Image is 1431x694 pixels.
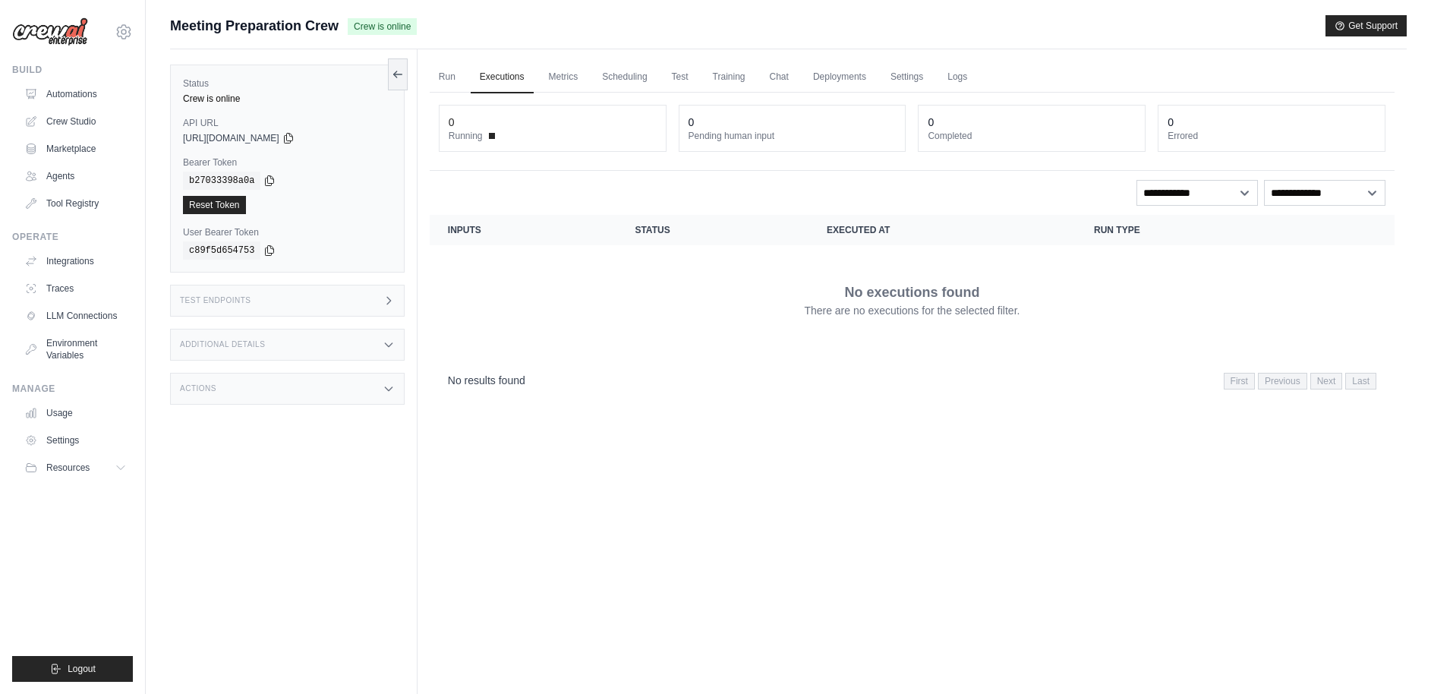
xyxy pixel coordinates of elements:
[689,130,897,142] dt: Pending human input
[18,164,133,188] a: Agents
[808,215,1076,245] th: Executed at
[18,82,133,106] a: Automations
[448,373,525,388] p: No results found
[18,276,133,301] a: Traces
[12,17,88,46] img: Logo
[183,117,392,129] label: API URL
[183,226,392,238] label: User Bearer Token
[1168,130,1376,142] dt: Errored
[430,215,1395,399] section: Crew executions table
[18,191,133,216] a: Tool Registry
[540,62,588,93] a: Metrics
[804,303,1020,318] p: There are no executions for the selected filter.
[18,428,133,453] a: Settings
[704,62,755,93] a: Training
[593,62,656,93] a: Scheduling
[430,215,617,245] th: Inputs
[12,231,133,243] div: Operate
[1224,373,1255,390] span: First
[180,296,251,305] h3: Test Endpoints
[18,109,133,134] a: Crew Studio
[1168,115,1174,130] div: 0
[804,62,875,93] a: Deployments
[46,462,90,474] span: Resources
[183,132,279,144] span: [URL][DOMAIN_NAME]
[761,62,798,93] a: Chat
[449,130,483,142] span: Running
[449,115,455,130] div: 0
[430,62,465,93] a: Run
[928,130,1136,142] dt: Completed
[183,196,246,214] a: Reset Token
[68,663,96,675] span: Logout
[1325,15,1407,36] button: Get Support
[12,656,133,682] button: Logout
[1076,215,1297,245] th: Run Type
[183,156,392,169] label: Bearer Token
[18,456,133,480] button: Resources
[1224,373,1376,390] nav: Pagination
[471,62,534,93] a: Executions
[689,115,695,130] div: 0
[1345,373,1376,390] span: Last
[928,115,934,130] div: 0
[18,401,133,425] a: Usage
[183,241,260,260] code: c89f5d654753
[180,340,265,349] h3: Additional Details
[663,62,698,93] a: Test
[12,64,133,76] div: Build
[170,15,339,36] span: Meeting Preparation Crew
[348,18,417,35] span: Crew is online
[18,137,133,161] a: Marketplace
[616,215,808,245] th: Status
[1258,373,1307,390] span: Previous
[180,384,216,393] h3: Actions
[938,62,976,93] a: Logs
[18,249,133,273] a: Integrations
[183,172,260,190] code: b27033398a0a
[18,304,133,328] a: LLM Connections
[18,331,133,368] a: Environment Variables
[430,361,1395,399] nav: Pagination
[844,282,979,303] p: No executions found
[881,62,932,93] a: Settings
[12,383,133,395] div: Manage
[183,93,392,105] div: Crew is online
[183,77,392,90] label: Status
[1310,373,1343,390] span: Next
